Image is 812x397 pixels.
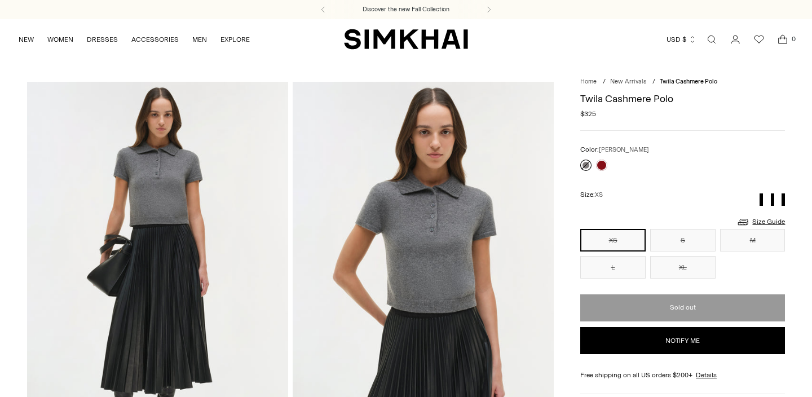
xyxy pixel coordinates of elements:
[650,229,716,252] button: S
[599,146,649,153] span: [PERSON_NAME]
[720,229,785,252] button: M
[610,78,646,85] a: New Arrivals
[650,256,716,279] button: XL
[667,27,696,52] button: USD $
[580,77,785,87] nav: breadcrumbs
[580,109,596,119] span: $325
[748,28,770,51] a: Wishlist
[595,191,603,198] span: XS
[47,27,73,52] a: WOMEN
[192,27,207,52] a: MEN
[344,28,468,50] a: SIMKHAI
[220,27,250,52] a: EXPLORE
[580,256,646,279] button: L
[580,94,785,104] h1: Twila Cashmere Polo
[603,77,606,87] div: /
[580,144,649,155] label: Color:
[788,34,798,44] span: 0
[580,229,646,252] button: XS
[736,215,785,229] a: Size Guide
[771,28,794,51] a: Open cart modal
[580,78,597,85] a: Home
[363,5,449,14] a: Discover the new Fall Collection
[19,27,34,52] a: NEW
[700,28,723,51] a: Open search modal
[580,189,603,200] label: Size:
[652,77,655,87] div: /
[87,27,118,52] a: DRESSES
[660,78,717,85] span: Twila Cashmere Polo
[724,28,747,51] a: Go to the account page
[580,370,785,380] div: Free shipping on all US orders $200+
[580,327,785,354] button: Notify me
[131,27,179,52] a: ACCESSORIES
[696,370,717,380] a: Details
